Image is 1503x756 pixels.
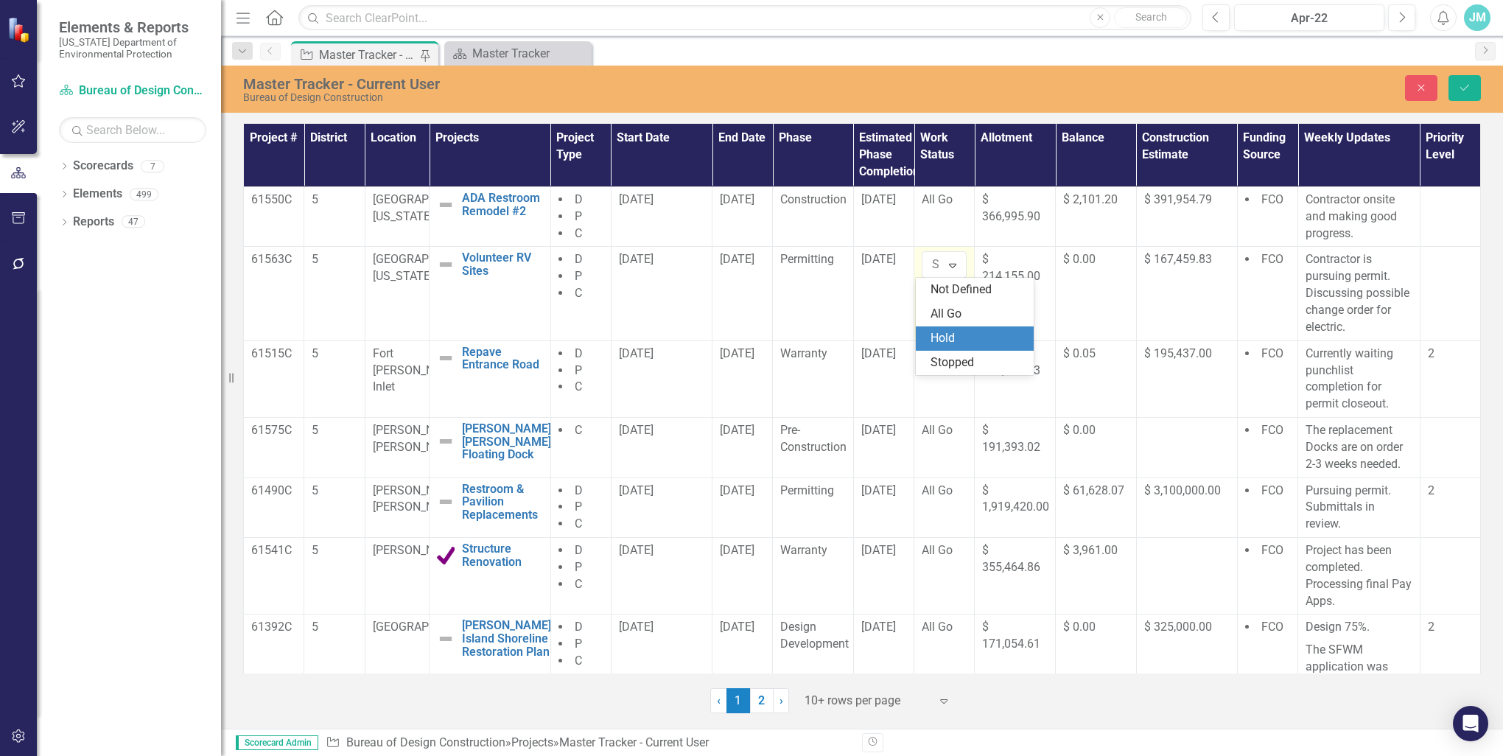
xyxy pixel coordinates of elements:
[243,76,939,92] div: Master Tracker - Current User
[437,547,455,564] img: Complete
[1261,483,1283,497] span: FCO
[1144,346,1212,360] span: $ 195,437.00
[922,620,953,634] span: All Go
[1144,252,1212,266] span: $ 167,459.83
[779,693,783,707] span: ›
[373,620,484,634] span: [GEOGRAPHIC_DATA]
[575,209,582,223] span: P
[1306,346,1412,413] p: Currently waiting punchlist completion for permit closeout.
[1063,483,1124,497] span: $ 61,628.07
[720,252,754,266] span: [DATE]
[1063,346,1096,360] span: $ 0.05
[575,286,582,300] span: C
[575,269,582,283] span: P
[243,92,939,103] div: Bureau of Design Construction
[575,226,582,240] span: C
[575,423,582,437] span: C
[319,46,416,64] div: Master Tracker - Current User
[720,483,754,497] span: [DATE]
[1306,251,1412,335] p: Contractor is pursuing permit. Discussing possible change order for electric.
[1261,346,1283,360] span: FCO
[720,543,754,557] span: [DATE]
[251,422,296,439] p: 61575C
[373,346,461,394] span: Fort [PERSON_NAME] Inlet
[373,192,484,223] span: [GEOGRAPHIC_DATA][US_STATE]
[575,654,582,668] span: C
[575,192,583,206] span: D
[462,422,551,461] a: [PERSON_NAME] [PERSON_NAME] Floating Dock
[437,493,455,511] img: Not Defined
[437,256,455,273] img: Not Defined
[236,735,318,750] span: Scorecard Admin
[931,281,1025,298] div: Not Defined
[575,637,582,651] span: P
[1306,483,1412,533] p: Pursuing permit. Submittals in review.
[1306,639,1412,709] p: The SFWM application was paid, seeking approval.
[130,188,158,200] div: 499
[575,517,582,531] span: C
[861,346,896,360] span: [DATE]
[1144,483,1221,497] span: $ 3,100,000.00
[575,379,582,393] span: C
[462,251,543,277] a: Volunteer RV Sites
[922,543,953,557] span: All Go
[861,423,896,437] span: [DATE]
[73,214,114,231] a: Reports
[312,252,318,266] span: 5
[1063,423,1096,437] span: $ 0.00
[511,735,553,749] a: Projects
[922,423,953,437] span: All Go
[982,346,1040,377] span: $ 389,673.53
[122,216,145,228] div: 47
[462,619,551,658] a: [PERSON_NAME] Island Shoreline Restoration Plan
[472,44,588,63] div: Master Tracker
[619,192,654,206] span: [DATE]
[298,5,1191,31] input: Search ClearPoint...
[720,423,754,437] span: [DATE]
[780,346,827,360] span: Warranty
[931,330,1025,347] div: Hold
[346,735,505,749] a: Bureau of Design Construction
[1144,192,1212,206] span: $ 391,954.79
[1144,620,1212,634] span: $ 325,000.00
[1428,483,1434,497] span: 2
[373,543,461,557] span: [PERSON_NAME]
[1261,423,1283,437] span: FCO
[559,735,709,749] div: Master Tracker - Current User
[575,560,582,574] span: P
[1114,7,1188,28] button: Search
[1428,346,1434,360] span: 2
[462,542,543,568] a: Structure Renovation
[861,192,896,206] span: [DATE]
[982,620,1040,651] span: $ 171,054.61
[861,543,896,557] span: [DATE]
[780,543,827,557] span: Warranty
[575,543,583,557] span: D
[575,620,583,634] span: D
[312,423,318,437] span: 5
[141,160,164,172] div: 7
[575,577,582,591] span: C
[717,693,721,707] span: ‹
[312,620,318,634] span: 5
[726,688,750,713] span: 1
[251,251,296,268] p: 61563C
[780,423,847,454] span: Pre-Construction
[982,252,1040,283] span: $ 214,155.00
[1234,4,1384,31] button: Apr-22
[1306,542,1412,609] p: Project has been completed. Processing final Pay Apps.
[780,252,834,266] span: Permitting
[7,17,33,43] img: ClearPoint Strategy
[251,619,296,636] p: 61392C
[575,252,583,266] span: D
[1261,252,1283,266] span: FCO
[619,543,654,557] span: [DATE]
[251,542,296,559] p: 61541C
[373,252,484,283] span: [GEOGRAPHIC_DATA][US_STATE]
[982,483,1049,514] span: $ 1,919,420.00
[931,306,1025,323] div: All Go
[1464,4,1490,31] button: JM
[575,500,582,514] span: P
[1453,706,1488,741] div: Open Intercom Messenger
